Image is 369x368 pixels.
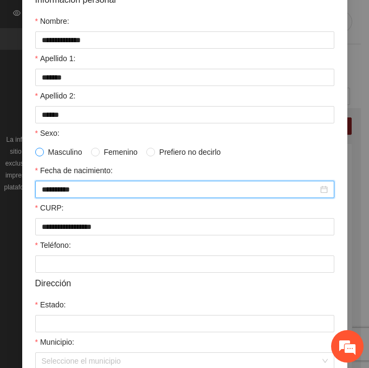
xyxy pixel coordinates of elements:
input: Fecha de nacimiento: [42,183,318,195]
input: Apellido 1: [35,69,334,86]
input: Estado: [35,315,334,332]
input: Apellido 2: [35,106,334,123]
label: Apellido 1: [35,52,76,64]
div: Minimizar ventana de chat en vivo [178,5,204,31]
input: Nombre: [35,31,334,49]
label: Fecha de nacimiento: [35,165,113,176]
span: Prefiero no decirlo [155,146,225,158]
span: Femenino [100,146,142,158]
span: Masculino [44,146,87,158]
label: Sexo: [35,127,60,139]
label: Apellido 2: [35,90,76,102]
span: Dirección [35,277,72,290]
label: Municipio: [35,336,74,348]
textarea: Escriba su mensaje y pulse “Intro” [5,249,206,287]
label: Estado: [35,299,66,311]
span: Estamos en línea. [63,121,150,231]
label: CURP: [35,202,64,214]
label: Nombre: [35,15,69,27]
div: Chatee con nosotros ahora [56,55,182,69]
input: Teléfono: [35,255,334,273]
label: Teléfono: [35,239,71,251]
input: CURP: [35,218,334,235]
